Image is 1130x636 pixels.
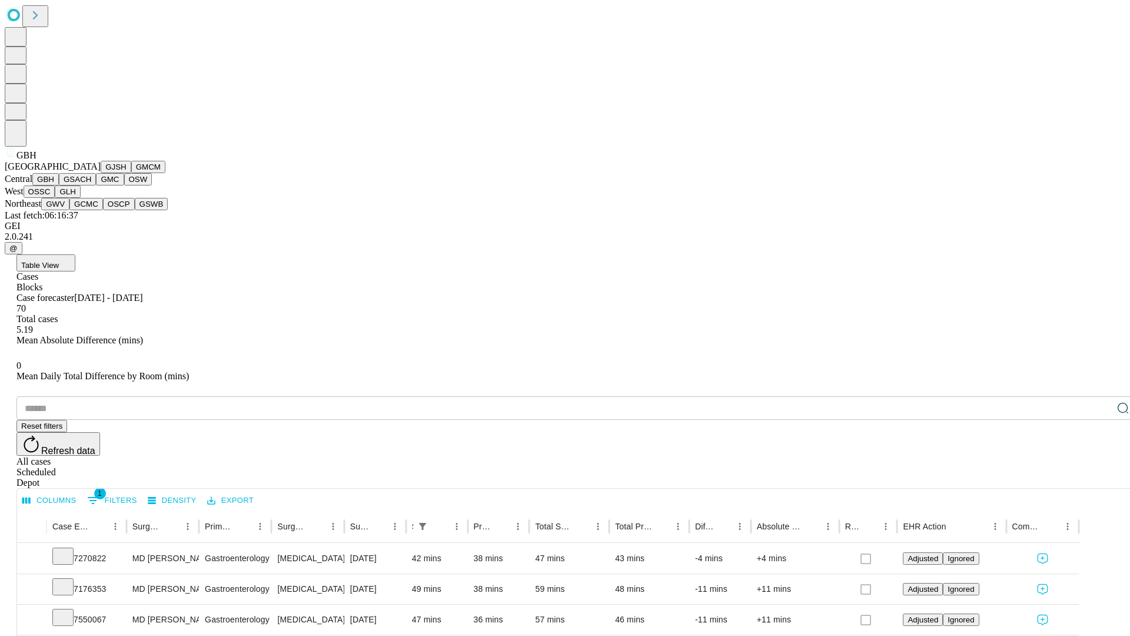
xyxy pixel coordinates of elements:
[350,522,369,531] div: Surgery Date
[948,585,974,594] span: Ignored
[84,491,140,510] button: Show filters
[1043,518,1059,535] button: Sort
[19,492,79,510] button: Select columns
[695,544,745,574] div: -4 mins
[101,161,131,173] button: GJSH
[861,518,878,535] button: Sort
[943,552,979,565] button: Ignored
[69,198,103,210] button: GCMC
[16,371,189,381] span: Mean Daily Total Difference by Room (mins)
[370,518,387,535] button: Sort
[903,614,943,626] button: Adjusted
[59,173,96,185] button: GSACH
[52,574,121,604] div: 7176353
[74,293,142,303] span: [DATE] - [DATE]
[474,605,524,635] div: 36 mins
[94,488,106,499] span: 1
[474,544,524,574] div: 38 mins
[1012,522,1042,531] div: Comments
[41,446,95,456] span: Refresh data
[96,173,124,185] button: GMC
[5,186,24,196] span: West
[16,335,143,345] span: Mean Absolute Difference (mins)
[124,173,152,185] button: OSW
[21,261,59,270] span: Table View
[23,579,41,600] button: Expand
[132,544,193,574] div: MD [PERSON_NAME] [PERSON_NAME] Md
[510,518,526,535] button: Menu
[948,554,974,563] span: Ignored
[590,518,606,535] button: Menu
[948,518,964,535] button: Sort
[535,522,572,531] div: Total Scheduled Duration
[535,544,603,574] div: 47 mins
[474,522,493,531] div: Predicted In Room Duration
[670,518,686,535] button: Menu
[908,585,938,594] span: Adjusted
[16,360,21,370] span: 0
[277,605,338,635] div: [MEDICAL_DATA] FLEXIBLE PROXIMAL DIAGNOSTIC
[24,185,55,198] button: OSSC
[52,605,121,635] div: 7550067
[412,574,462,604] div: 49 mins
[695,522,714,531] div: Difference
[5,221,1125,231] div: GEI
[5,231,1125,242] div: 2.0.241
[615,605,683,635] div: 46 mins
[16,303,26,313] span: 70
[308,518,325,535] button: Sort
[135,198,168,210] button: GSWB
[903,552,943,565] button: Adjusted
[52,544,121,574] div: 7270822
[412,605,462,635] div: 47 mins
[493,518,510,535] button: Sort
[16,432,100,456] button: Refresh data
[21,422,62,430] span: Reset filters
[23,610,41,631] button: Expand
[16,420,67,432] button: Reset filters
[23,549,41,569] button: Expand
[205,522,234,531] div: Primary Service
[474,574,524,604] div: 38 mins
[107,518,124,535] button: Menu
[908,554,938,563] span: Adjusted
[132,574,193,604] div: MD [PERSON_NAME] [PERSON_NAME] Md
[180,518,196,535] button: Menu
[615,544,683,574] div: 43 mins
[803,518,820,535] button: Sort
[5,161,101,171] span: [GEOGRAPHIC_DATA]
[325,518,341,535] button: Menu
[573,518,590,535] button: Sort
[9,244,18,253] span: @
[131,161,165,173] button: GMCM
[41,198,69,210] button: GWV
[5,198,41,208] span: Northeast
[205,605,265,635] div: Gastroenterology
[615,574,683,604] div: 48 mins
[820,518,836,535] button: Menu
[5,242,22,254] button: @
[5,174,32,184] span: Central
[252,518,268,535] button: Menu
[277,544,338,574] div: [MEDICAL_DATA] FLEXIBLE WITH [MEDICAL_DATA]
[204,492,257,510] button: Export
[205,574,265,604] div: Gastroenterology
[350,544,400,574] div: [DATE]
[132,522,162,531] div: Surgeon Name
[16,254,75,271] button: Table View
[132,605,193,635] div: MD [PERSON_NAME] [PERSON_NAME] Md
[615,522,652,531] div: Total Predicted Duration
[145,492,200,510] button: Density
[695,605,745,635] div: -11 mins
[52,522,89,531] div: Case Epic Id
[412,522,413,531] div: Scheduled In Room Duration
[903,583,943,595] button: Adjusted
[16,314,58,324] span: Total cases
[350,605,400,635] div: [DATE]
[103,198,135,210] button: OSCP
[387,518,403,535] button: Menu
[235,518,252,535] button: Sort
[732,518,748,535] button: Menu
[16,150,36,160] span: GBH
[715,518,732,535] button: Sort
